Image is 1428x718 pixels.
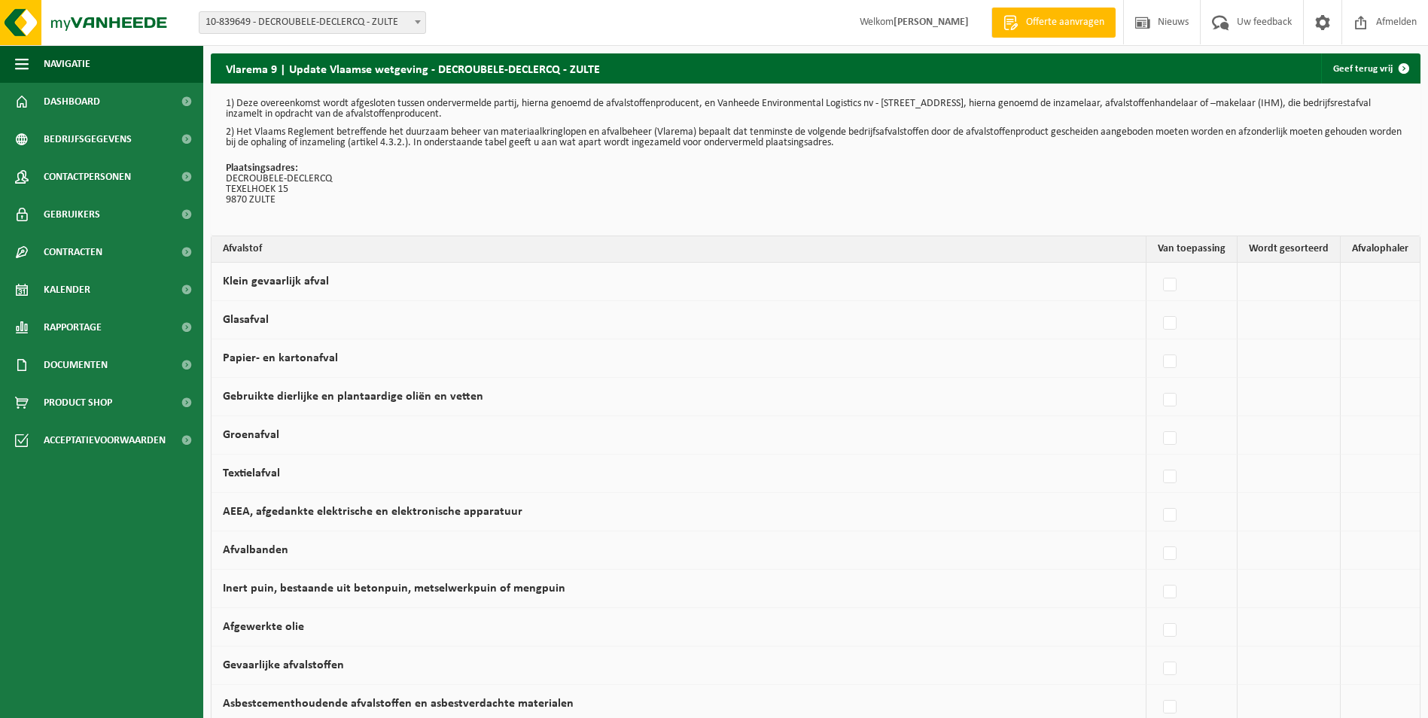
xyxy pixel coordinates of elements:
[226,163,1405,205] p: DECROUBELE-DECLERCQ TEXELHOEK 15 9870 ZULTE
[223,506,522,518] label: AEEA, afgedankte elektrische en elektronische apparatuur
[44,309,102,346] span: Rapportage
[223,583,565,595] label: Inert puin, bestaande uit betonpuin, metselwerkpuin of mengpuin
[991,8,1116,38] a: Offerte aanvragen
[226,163,298,174] strong: Plaatsingsadres:
[223,314,269,326] label: Glasafval
[226,99,1405,120] p: 1) Deze overeenkomst wordt afgesloten tussen ondervermelde partij, hierna genoemd de afvalstoffen...
[44,45,90,83] span: Navigatie
[44,271,90,309] span: Kalender
[44,384,112,421] span: Product Shop
[894,17,969,28] strong: [PERSON_NAME]
[44,158,131,196] span: Contactpersonen
[44,196,100,233] span: Gebruikers
[44,120,132,158] span: Bedrijfsgegevens
[44,83,100,120] span: Dashboard
[44,421,166,459] span: Acceptatievoorwaarden
[223,467,280,479] label: Textielafval
[223,352,338,364] label: Papier- en kartonafval
[223,275,329,288] label: Klein gevaarlijk afval
[1022,15,1108,30] span: Offerte aanvragen
[199,11,426,34] span: 10-839649 - DECROUBELE-DECLERCQ - ZULTE
[212,236,1146,263] th: Afvalstof
[211,53,615,83] h2: Vlarema 9 | Update Vlaamse wetgeving - DECROUBELE-DECLERCQ - ZULTE
[223,659,344,671] label: Gevaarlijke afvalstoffen
[223,429,279,441] label: Groenafval
[1146,236,1238,263] th: Van toepassing
[1321,53,1419,84] a: Geef terug vrij
[44,233,102,271] span: Contracten
[199,12,425,33] span: 10-839649 - DECROUBELE-DECLERCQ - ZULTE
[223,621,304,633] label: Afgewerkte olie
[223,698,574,710] label: Asbestcementhoudende afvalstoffen en asbestverdachte materialen
[1341,236,1420,263] th: Afvalophaler
[226,127,1405,148] p: 2) Het Vlaams Reglement betreffende het duurzaam beheer van materiaalkringlopen en afvalbeheer (V...
[44,346,108,384] span: Documenten
[1238,236,1341,263] th: Wordt gesorteerd
[223,391,483,403] label: Gebruikte dierlijke en plantaardige oliën en vetten
[223,544,288,556] label: Afvalbanden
